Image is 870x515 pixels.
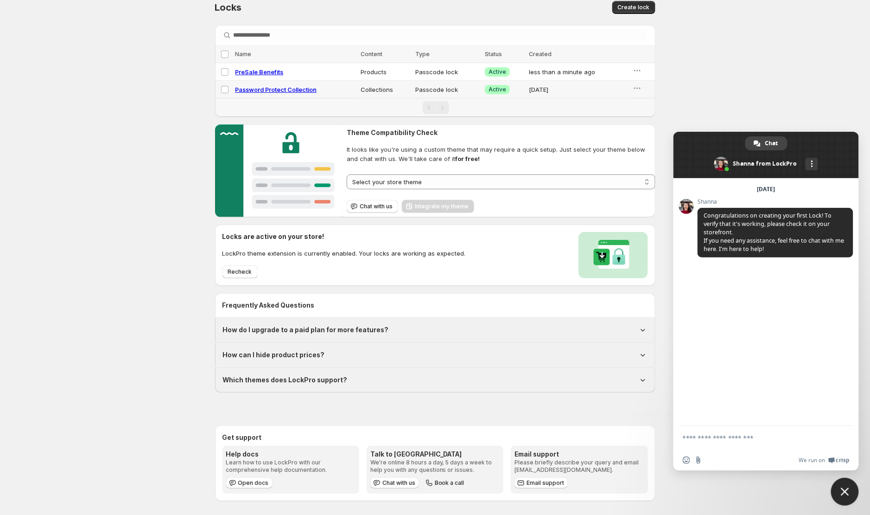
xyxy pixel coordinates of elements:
img: Customer support [215,124,343,217]
td: Collections [358,81,413,98]
h2: Frequently Asked Questions [222,301,648,310]
span: It looks like you're using a custom theme that may require a quick setup. Just select your theme ... [347,145,655,163]
span: Content [361,51,382,58]
p: Please briefly describe your query and email [EMAIL_ADDRESS][DOMAIN_NAME]. [514,459,644,474]
p: LockPro theme extension is currently enabled. Your locks are working as expected. [222,249,466,258]
span: Crisp [836,457,850,464]
span: We run on [799,457,826,464]
h2: Theme Compatibility Check [347,128,655,137]
span: Create lock [618,4,650,11]
td: Products [358,63,413,81]
button: Book a call [423,477,468,489]
nav: Pagination [215,98,655,117]
h1: How do I upgrade to a paid plan for more features? [223,325,389,335]
h1: Which themes does LockPro support? [223,375,348,385]
td: less than a minute ago [526,63,629,81]
div: Close chat [831,478,859,506]
td: Passcode lock [413,63,483,81]
button: Chat with us [347,200,398,213]
td: Passcode lock [413,81,483,98]
span: Insert an emoji [683,457,690,464]
span: Name [235,51,252,58]
div: More channels [806,158,818,170]
a: PreSale Benefits [235,68,284,76]
h3: Help docs [226,450,356,459]
span: Locks [215,2,241,13]
span: Recheck [228,268,252,276]
a: Open docs [226,477,273,489]
p: Learn how to use LockPro with our comprehensive help documentation. [226,459,356,474]
span: Email support [527,479,564,487]
button: Create lock [612,1,655,14]
td: [DATE] [526,81,629,98]
span: Open docs [238,479,269,487]
h1: How can I hide product prices? [223,350,325,360]
h3: Talk to [GEOGRAPHIC_DATA] [370,450,500,459]
h2: Get support [222,433,648,442]
span: Shanna [698,199,853,205]
h2: Locks are active on your store! [222,232,466,241]
div: Chat [745,136,787,150]
strong: for free! [455,155,480,162]
span: Chat with us [382,479,415,487]
span: Status [485,51,502,58]
span: Chat with us [360,203,393,210]
span: Active [489,68,506,76]
button: Recheck [222,265,258,278]
img: Locks activated [578,232,648,278]
span: Created [529,51,552,58]
a: We run onCrisp [799,457,850,464]
p: We're online 8 hours a day, 5 days a week to help you with any questions or issues. [370,459,500,474]
span: Book a call [435,479,464,487]
div: [DATE] [757,187,775,192]
button: Chat with us [370,477,419,489]
a: Password Protect Collection [235,86,317,93]
span: Chat [765,136,778,150]
span: Send a file [695,457,702,464]
span: Active [489,86,506,93]
span: Congratulations on creating your first Lock! To verify that it's working, please check it on your... [704,212,845,253]
h3: Email support [514,450,644,459]
textarea: Compose your message... [683,434,829,450]
a: Email support [514,477,568,489]
span: Type [416,51,430,58]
